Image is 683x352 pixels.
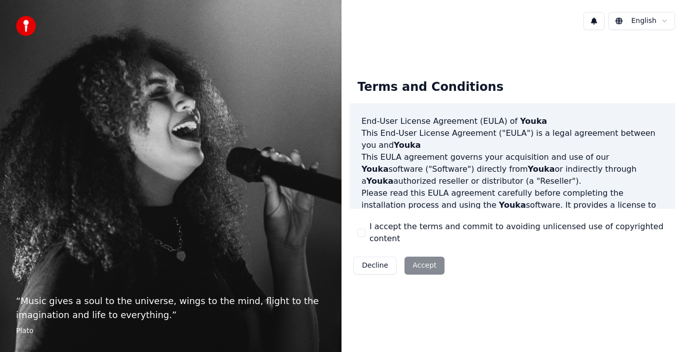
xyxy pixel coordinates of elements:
footer: Plato [16,326,325,336]
p: This End-User License Agreement ("EULA") is a legal agreement between you and [361,127,663,151]
h3: End-User License Agreement (EULA) of [361,115,663,127]
span: Youka [366,176,393,186]
p: This EULA agreement governs your acquisition and use of our software ("Software") directly from o... [361,151,663,187]
span: Youka [499,200,526,210]
p: “ Music gives a soul to the universe, wings to the mind, flight to the imagination and life to ev... [16,294,325,322]
div: Terms and Conditions [349,71,511,103]
p: Please read this EULA agreement carefully before completing the installation process and using th... [361,187,663,235]
span: Youka [361,164,388,174]
span: Youka [528,164,555,174]
span: Youka [520,116,547,126]
button: Decline [353,257,396,275]
label: I accept the terms and commit to avoiding unlicensed use of copyrighted content [369,221,667,245]
img: youka [16,16,36,36]
span: Youka [394,140,421,150]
